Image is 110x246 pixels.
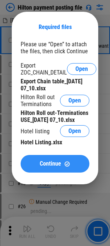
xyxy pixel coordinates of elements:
[40,161,61,167] span: Continue
[68,98,81,104] span: Open
[21,139,89,146] div: Hotel Listing.xlsx
[68,128,81,134] span: Open
[21,128,50,135] div: Hotel listing
[75,66,88,72] span: Open
[60,125,89,137] button: Open
[21,94,60,108] div: Hilton Roll out Terminations
[21,109,89,123] div: Hilton Roll out-Terminations USE_[DATE] 07_10.xlsx
[60,95,89,106] button: Open
[64,161,70,167] img: Continue
[67,63,96,75] button: Open
[21,23,89,30] div: Required files
[21,62,67,76] div: Export ZOC_CHAIN_DETAIL
[21,41,89,55] div: Please use “Open” to attach the files, then click Continue
[21,78,89,92] div: Export Chain table_[DATE] 07_10.xlsx
[21,155,89,173] button: ContinueContinue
